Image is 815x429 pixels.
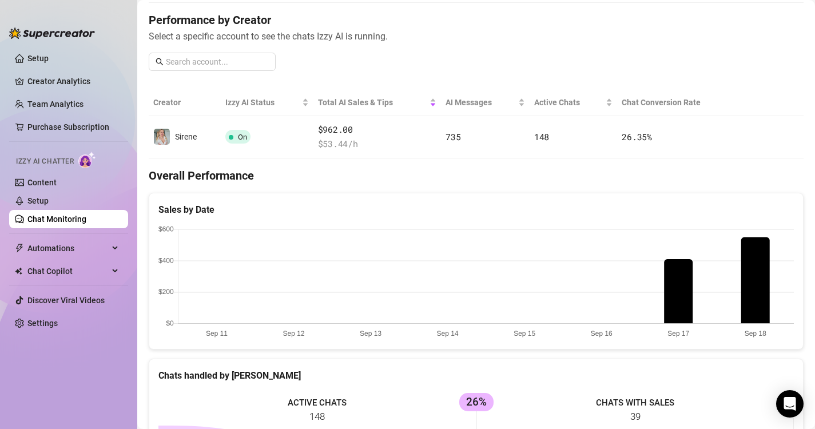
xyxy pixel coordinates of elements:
[27,319,58,328] a: Settings
[16,156,74,167] span: Izzy AI Chatter
[15,244,24,253] span: thunderbolt
[313,89,441,116] th: Total AI Sales & Tips
[149,12,804,28] h4: Performance by Creator
[15,267,22,275] img: Chat Copilot
[318,96,427,109] span: Total AI Sales & Tips
[27,239,109,257] span: Automations
[27,54,49,63] a: Setup
[27,196,49,205] a: Setup
[149,29,804,43] span: Select a specific account to see the chats Izzy AI is running.
[776,390,804,418] div: Open Intercom Messenger
[221,89,313,116] th: Izzy AI Status
[27,262,109,280] span: Chat Copilot
[156,58,164,66] span: search
[27,72,119,90] a: Creator Analytics
[534,96,603,109] span: Active Chats
[530,89,617,116] th: Active Chats
[175,132,197,141] span: Sirene
[9,27,95,39] img: logo-BBDzfeDw.svg
[158,368,794,383] div: Chats handled by [PERSON_NAME]
[446,96,516,109] span: AI Messages
[78,152,96,168] img: AI Chatter
[158,202,794,217] div: Sales by Date
[534,131,549,142] span: 148
[27,296,105,305] a: Discover Viral Videos
[27,178,57,187] a: Content
[446,131,460,142] span: 735
[622,131,651,142] span: 26.35 %
[318,137,436,151] span: $ 53.44 /h
[27,100,84,109] a: Team Analytics
[27,118,119,136] a: Purchase Subscription
[318,123,436,137] span: $962.00
[238,133,247,141] span: On
[27,214,86,224] a: Chat Monitoring
[166,55,269,68] input: Search account...
[149,168,804,184] h4: Overall Performance
[441,89,530,116] th: AI Messages
[617,89,738,116] th: Chat Conversion Rate
[225,96,300,109] span: Izzy AI Status
[154,129,170,145] img: Sirene
[149,89,221,116] th: Creator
